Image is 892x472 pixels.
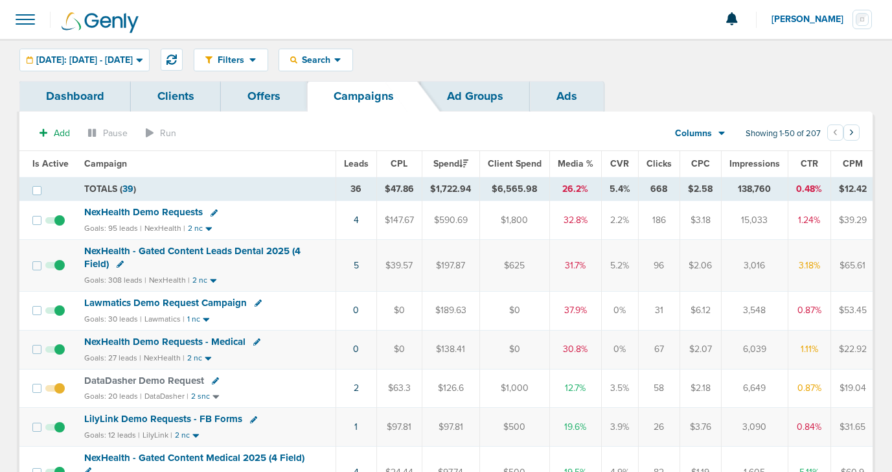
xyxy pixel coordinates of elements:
td: $22.92 [830,330,875,369]
td: 138,760 [721,177,788,201]
span: Leads [344,158,369,169]
small: 2 nc [187,353,202,363]
small: Goals: 308 leads | [84,276,146,285]
td: $138.41 [422,330,479,369]
td: 0.87% [788,369,830,408]
td: 31 [638,291,680,330]
td: $2.07 [680,330,721,369]
td: $500 [479,408,549,447]
td: $31.65 [830,408,875,447]
small: NexHealth | [149,276,190,285]
td: 0% [601,330,638,369]
a: Ads [530,81,604,112]
td: $6,565.98 [479,177,549,201]
td: $3.76 [680,408,721,447]
small: NexHealth | [144,353,185,362]
small: Goals: 27 leads | [84,353,141,363]
td: $19.04 [830,369,875,408]
small: DataDasher | [144,392,189,401]
small: 1 nc [187,314,200,324]
td: 37.9% [549,291,601,330]
td: 36 [336,177,376,201]
a: Dashboard [19,81,131,112]
span: CTR [801,158,818,169]
td: 3.5% [601,369,638,408]
small: Goals: 95 leads | [84,224,142,233]
td: $12.42 [830,177,875,201]
td: 0.87% [788,291,830,330]
span: [PERSON_NAME] [772,15,852,24]
td: $2.58 [680,177,721,201]
td: 5.4% [601,177,638,201]
a: 2 [354,383,359,394]
td: 31.7% [549,240,601,291]
td: 26.2% [549,177,601,201]
td: 6,649 [721,369,788,408]
small: 2 snc [191,392,210,401]
span: CPM [843,158,863,169]
small: LilyLink | [143,431,172,440]
span: CPC [691,158,710,169]
td: $39.57 [376,240,422,291]
span: NexHealth - Gated Content Medical 2025 (4 Field) [84,452,304,464]
td: 668 [638,177,680,201]
span: CVR [610,158,629,169]
td: 3.18% [788,240,830,291]
a: Ad Groups [420,81,530,112]
a: 5 [354,260,359,271]
span: Clicks [646,158,672,169]
span: Is Active [32,158,69,169]
td: 1.11% [788,330,830,369]
td: 19.6% [549,408,601,447]
button: Add [32,124,77,143]
td: $1,722.94 [422,177,479,201]
span: Impressions [729,158,780,169]
td: $97.81 [376,408,422,447]
td: 186 [638,201,680,240]
span: NexHealth Demo Requests - Medical [84,336,246,348]
td: $3.18 [680,201,721,240]
td: $126.6 [422,369,479,408]
span: Columns [675,127,712,140]
small: Goals: 12 leads | [84,431,140,440]
small: 2 nc [175,431,190,440]
td: $47.86 [376,177,422,201]
img: Genly [62,12,139,33]
td: $2.06 [680,240,721,291]
td: 6,039 [721,330,788,369]
span: Client Spend [488,158,542,169]
a: 4 [354,215,359,226]
td: 2.2% [601,201,638,240]
td: $2.18 [680,369,721,408]
td: $1,800 [479,201,549,240]
small: 2 nc [188,224,203,233]
span: Media % [558,158,593,169]
td: 5.2% [601,240,638,291]
span: CPL [391,158,407,169]
span: Lawmatics Demo Request Campaign [84,297,247,309]
span: Search [297,54,334,65]
td: 3,090 [721,408,788,447]
td: 0% [601,291,638,330]
a: 0 [353,305,359,316]
a: 1 [354,421,358,432]
span: [DATE]: [DATE] - [DATE] [36,56,133,65]
td: 12.7% [549,369,601,408]
td: 0.84% [788,408,830,447]
a: Campaigns [307,81,420,112]
td: $39.29 [830,201,875,240]
td: 30.8% [549,330,601,369]
td: $189.63 [422,291,479,330]
td: 32.8% [549,201,601,240]
td: 15,033 [721,201,788,240]
td: 96 [638,240,680,291]
td: $65.61 [830,240,875,291]
span: NexHealth Demo Requests [84,206,203,218]
small: Goals: 30 leads | [84,314,142,324]
span: Showing 1-50 of 207 [746,128,821,139]
td: $590.69 [422,201,479,240]
a: 0 [353,344,359,355]
ul: Pagination [827,126,860,142]
td: $147.67 [376,201,422,240]
td: $63.3 [376,369,422,408]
